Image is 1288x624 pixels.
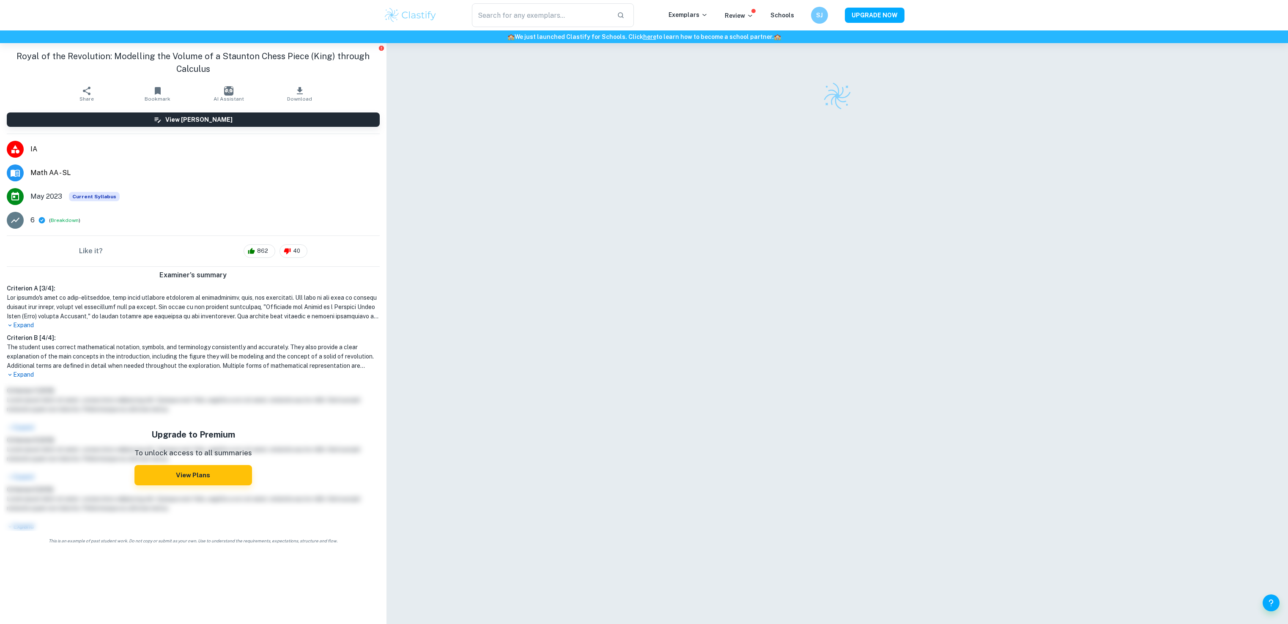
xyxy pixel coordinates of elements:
button: UPGRADE NOW [845,8,904,23]
span: IA [30,144,380,154]
p: Review [725,11,754,20]
span: ( ) [49,216,80,224]
span: 🏫 [774,33,781,40]
h1: Lor ipsumdo's amet co adip-elitseddoe, temp incid utlabore etdolorem al enimadminimv, quis, nos e... [7,293,380,321]
p: 6 [30,215,35,225]
span: Bookmark [145,96,170,102]
h1: Royal of the Revolution: Modelling the Volume of a Staunton Chess Piece (King) through Calculus [7,50,380,75]
h1: The student uses correct mathematical notation, symbols, and terminology consistently and accurat... [7,342,380,370]
span: 🏫 [507,33,515,40]
p: Expand [7,321,380,330]
p: Expand [7,370,380,379]
span: 862 [252,247,273,255]
a: Schools [770,12,794,19]
img: AI Assistant [224,86,233,96]
span: May 2023 [30,192,62,202]
button: View Plans [134,465,252,485]
button: Share [51,82,122,106]
h6: SJ [815,11,825,20]
button: Help and Feedback [1263,594,1280,611]
span: Current Syllabus [69,192,120,201]
div: 40 [280,244,307,258]
h5: Upgrade to Premium [134,428,252,441]
img: Clastify logo [822,81,852,111]
p: To unlock access to all summaries [134,448,252,459]
button: View [PERSON_NAME] [7,112,380,127]
span: Download [287,96,312,102]
button: SJ [811,7,828,24]
a: here [643,33,656,40]
h6: We just launched Clastify for Schools. Click to learn how to become a school partner. [2,32,1286,41]
span: This is an example of past student work. Do not copy or submit as your own. Use to understand the... [3,538,383,544]
p: Exemplars [669,10,708,19]
h6: Like it? [79,246,103,256]
span: Share [79,96,94,102]
input: Search for any exemplars... [472,3,610,27]
h6: Examiner's summary [3,270,383,280]
h6: Criterion A [ 3 / 4 ]: [7,284,380,293]
button: AI Assistant [193,82,264,106]
img: Clastify logo [384,7,437,24]
button: Download [264,82,335,106]
h6: Criterion B [ 4 / 4 ]: [7,333,380,342]
h6: View [PERSON_NAME] [165,115,233,124]
div: This exemplar is based on the current syllabus. Feel free to refer to it for inspiration/ideas wh... [69,192,120,201]
button: Bookmark [122,82,193,106]
span: 40 [288,247,305,255]
button: Breakdown [51,216,79,224]
div: 862 [244,244,275,258]
span: AI Assistant [214,96,244,102]
button: Report issue [378,45,385,51]
span: Math AA - SL [30,168,380,178]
